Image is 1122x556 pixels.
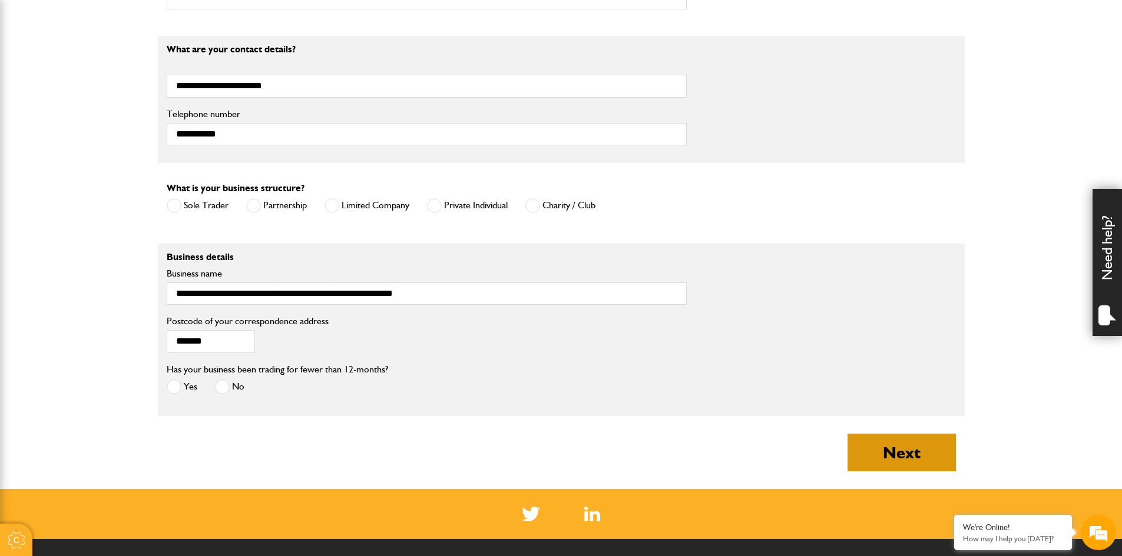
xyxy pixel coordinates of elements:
div: Chat with us now [61,66,198,81]
p: Business details [167,252,687,262]
label: Partnership [246,198,307,213]
div: Need help? [1093,189,1122,336]
label: What is your business structure? [167,184,305,193]
input: Enter your email address [15,144,215,169]
a: LinkedIn [584,507,600,521]
input: Enter your phone number [15,178,215,204]
img: d_20077148190_company_1631870298795_20077148190 [20,65,49,82]
img: Linked In [584,507,600,521]
div: Minimize live chat window [193,6,221,34]
label: Yes [167,379,197,394]
label: Telephone number [167,109,687,119]
label: Charity / Club [525,198,595,213]
label: Business name [167,269,687,278]
input: Enter your last name [15,109,215,135]
label: No [215,379,244,394]
p: How may I help you today? [963,534,1063,543]
label: Private Individual [427,198,508,213]
p: What are your contact details? [167,45,687,54]
label: Limited Company [325,198,409,213]
div: We're Online! [963,522,1063,532]
button: Next [848,434,956,471]
textarea: Type your message and hit 'Enter' [15,213,215,352]
label: Sole Trader [167,198,229,213]
label: Has your business been trading for fewer than 12-months? [167,365,388,374]
img: Twitter [522,507,540,521]
label: Postcode of your correspondence address [167,317,346,326]
em: Start Chat [160,362,214,378]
